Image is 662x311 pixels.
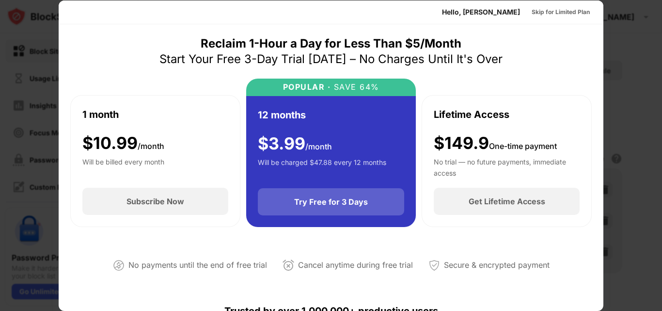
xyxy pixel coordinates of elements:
div: $ 10.99 [82,133,164,153]
div: Hello, [PERSON_NAME] [442,8,520,16]
div: Subscribe Now [126,196,184,206]
div: $ 3.99 [258,134,332,154]
img: cancel-anytime [283,260,294,271]
div: 1 month [82,107,119,122]
div: $149.9 [434,133,557,153]
div: Try Free for 3 Days [294,197,368,207]
div: SAVE 64% [331,82,379,92]
div: Will be charged $47.88 every 12 months [258,157,386,177]
span: /month [305,142,332,151]
div: Cancel anytime during free trial [298,258,413,272]
div: 12 months [258,108,306,122]
div: Lifetime Access [434,107,509,122]
img: not-paying [113,260,125,271]
img: secured-payment [428,260,440,271]
div: Secure & encrypted payment [444,258,550,272]
div: Get Lifetime Access [469,196,545,206]
span: One-time payment [489,141,557,151]
span: /month [138,141,164,151]
div: No payments until the end of free trial [128,258,267,272]
div: POPULAR · [283,82,331,92]
div: Will be billed every month [82,157,164,176]
div: Skip for Limited Plan [532,7,590,17]
div: Start Your Free 3-Day Trial [DATE] – No Charges Until It's Over [159,51,503,67]
div: Reclaim 1-Hour a Day for Less Than $5/Month [201,36,461,51]
div: No trial — no future payments, immediate access [434,157,580,176]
